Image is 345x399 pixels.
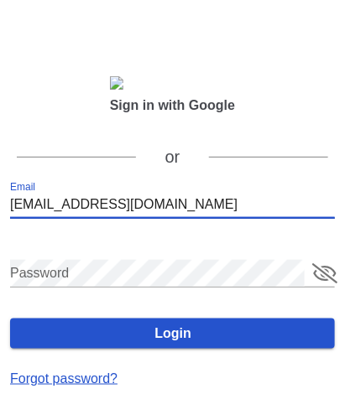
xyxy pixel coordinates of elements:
img: Google_%22G%22_Logo.svg [110,76,123,90]
button: Login [10,319,335,349]
h3: or [165,144,180,170]
span: Login [24,326,321,341]
a: Forgot password? [10,371,118,386]
button: append icon [312,263,337,283]
b: Sign in with Google [110,98,235,112]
